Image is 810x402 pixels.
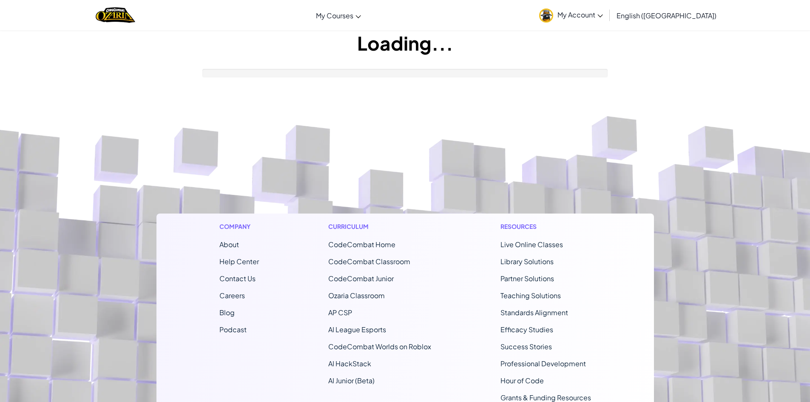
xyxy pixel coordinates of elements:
[96,6,135,24] img: Home
[328,342,431,351] a: CodeCombat Worlds on Roblox
[500,257,554,266] a: Library Solutions
[612,4,721,27] a: English ([GEOGRAPHIC_DATA])
[500,222,591,231] h1: Resources
[219,222,259,231] h1: Company
[328,291,385,300] a: Ozaria Classroom
[500,240,563,249] a: Live Online Classes
[617,11,716,20] span: English ([GEOGRAPHIC_DATA])
[539,9,553,23] img: avatar
[557,10,603,19] span: My Account
[219,240,239,249] a: About
[500,376,544,385] a: Hour of Code
[328,222,431,231] h1: Curriculum
[500,359,586,368] a: Professional Development
[328,257,410,266] a: CodeCombat Classroom
[96,6,135,24] a: Ozaria by CodeCombat logo
[219,291,245,300] a: Careers
[328,359,371,368] a: AI HackStack
[500,342,552,351] a: Success Stories
[219,325,247,334] a: Podcast
[219,257,259,266] a: Help Center
[328,240,395,249] span: CodeCombat Home
[500,274,554,283] a: Partner Solutions
[316,11,353,20] span: My Courses
[219,274,256,283] span: Contact Us
[500,393,591,402] a: Grants & Funding Resources
[219,308,235,317] a: Blog
[535,2,607,29] a: My Account
[500,291,561,300] a: Teaching Solutions
[328,274,394,283] a: CodeCombat Junior
[500,308,568,317] a: Standards Alignment
[500,325,553,334] a: Efficacy Studies
[312,4,365,27] a: My Courses
[328,376,375,385] a: AI Junior (Beta)
[328,308,352,317] a: AP CSP
[328,325,386,334] a: AI League Esports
